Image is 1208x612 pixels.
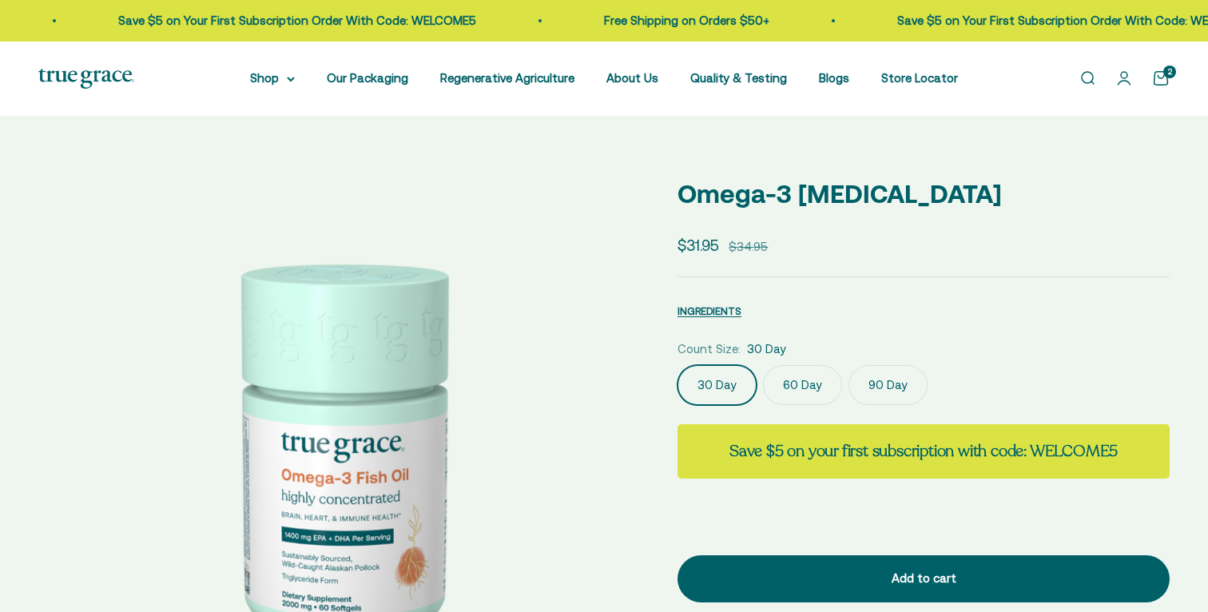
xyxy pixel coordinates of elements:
summary: Shop [250,69,295,88]
compare-at-price: $34.95 [729,237,768,256]
a: Regenerative Agriculture [440,71,574,85]
legend: Count Size: [678,340,741,359]
a: Blogs [819,71,849,85]
div: Add to cart [709,569,1138,588]
sale-price: $31.95 [678,233,719,257]
cart-count: 2 [1163,66,1176,78]
span: INGREDIENTS [678,305,741,317]
p: Omega-3 [MEDICAL_DATA] [678,173,1170,214]
a: Our Packaging [327,71,408,85]
a: Store Locator [881,71,958,85]
a: Free Shipping on Orders $50+ [604,14,769,27]
a: Quality & Testing [690,71,787,85]
strong: Save $5 on your first subscription with code: WELCOME5 [729,440,1118,462]
span: 30 Day [747,340,786,359]
button: INGREDIENTS [678,301,741,320]
button: Add to cart [678,555,1170,602]
p: Save $5 on Your First Subscription Order With Code: WELCOME5 [118,11,476,30]
a: About Us [606,71,658,85]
